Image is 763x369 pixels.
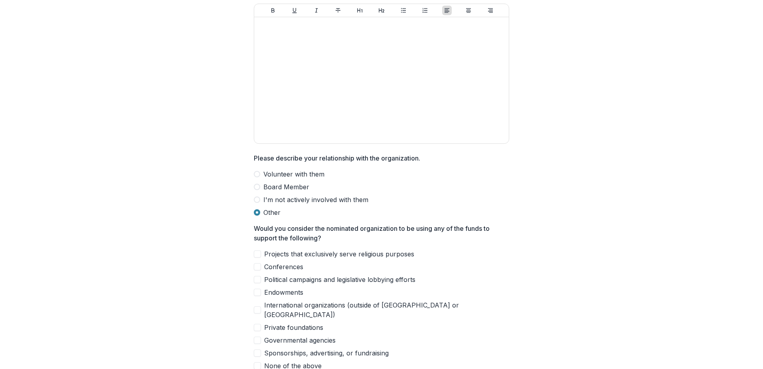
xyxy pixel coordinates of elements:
[312,6,321,15] button: Italicize
[264,300,509,319] span: International organizations (outside of [GEOGRAPHIC_DATA] or [GEOGRAPHIC_DATA])
[442,6,452,15] button: Align Left
[263,169,324,179] span: Volunteer with them
[420,6,430,15] button: Ordered List
[464,6,473,15] button: Align Center
[264,323,323,332] span: Private foundations
[486,6,495,15] button: Align Right
[263,182,309,192] span: Board Member
[263,195,368,204] span: I'm not actively involved with them
[264,288,303,297] span: Endowments
[355,6,365,15] button: Heading 1
[333,6,343,15] button: Strike
[263,208,281,217] span: Other
[264,262,303,272] span: Conferences
[254,224,504,243] p: Would you consider the nominated organization to be using any of the funds to support the following?
[264,249,414,259] span: Projects that exclusively serve religious purposes
[254,153,420,163] p: Please describe your relationship with the organization.
[399,6,408,15] button: Bullet List
[264,348,389,358] span: Sponsorships, advertising, or fundraising
[290,6,299,15] button: Underline
[264,335,336,345] span: Governmental agencies
[268,6,278,15] button: Bold
[377,6,386,15] button: Heading 2
[264,275,415,284] span: Political campaigns and legislative lobbying efforts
